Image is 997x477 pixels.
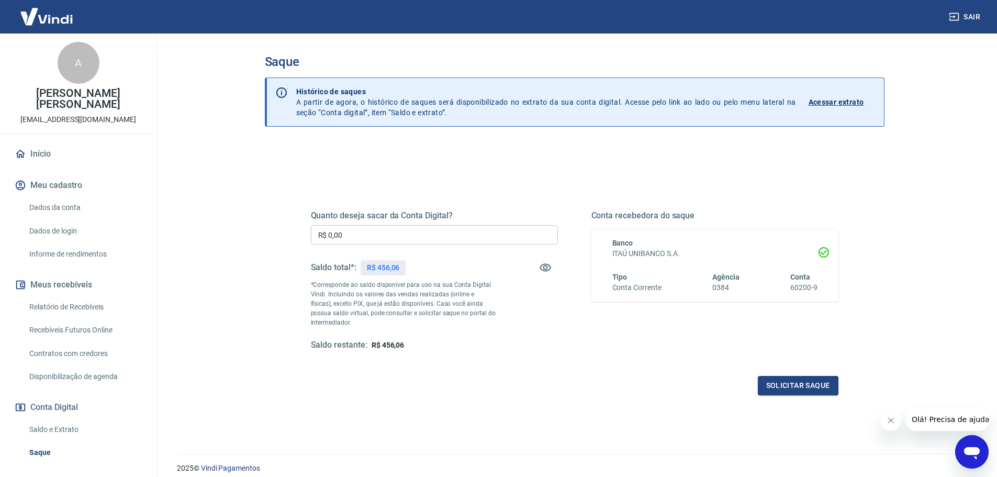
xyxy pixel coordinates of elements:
h5: Saldo restante: [311,340,367,351]
p: 2025 © [177,463,972,474]
a: Acessar extrato [809,86,876,118]
iframe: Fechar mensagem [880,410,901,431]
a: Dados de login [25,220,144,242]
h6: 0384 [712,282,740,293]
button: Meus recebíveis [13,273,144,296]
button: Solicitar saque [758,376,838,395]
a: Dados da conta [25,197,144,218]
img: Vindi [13,1,81,32]
div: A [58,42,99,84]
button: Conta Digital [13,396,144,419]
span: Agência [712,273,740,281]
p: [PERSON_NAME] [PERSON_NAME] [8,88,148,110]
a: Saldo e Extrato [25,419,144,440]
span: Olá! Precisa de ajuda? [6,7,88,16]
p: [EMAIL_ADDRESS][DOMAIN_NAME] [20,114,136,125]
button: Sair [947,7,984,27]
p: *Corresponde ao saldo disponível para uso na sua Conta Digital Vindi. Incluindo os valores das ve... [311,280,496,327]
h3: Saque [265,54,884,69]
a: Disponibilização de agenda [25,366,144,387]
a: Início [13,142,144,165]
h5: Saldo total*: [311,262,356,273]
p: Acessar extrato [809,97,864,107]
iframe: Mensagem da empresa [905,408,989,431]
button: Meu cadastro [13,174,144,197]
p: A partir de agora, o histórico de saques será disponibilizado no extrato da sua conta digital. Ac... [296,86,796,118]
span: R$ 456,06 [372,341,405,349]
span: Banco [612,239,633,247]
span: Tipo [612,273,628,281]
h5: Conta recebedora do saque [591,210,838,221]
p: Histórico de saques [296,86,796,97]
a: Recebíveis Futuros Online [25,319,144,341]
iframe: Botão para abrir a janela de mensagens [955,435,989,469]
a: Saque [25,442,144,463]
a: Contratos com credores [25,343,144,364]
h6: 60200-9 [790,282,817,293]
h6: Conta Corrente [612,282,662,293]
a: Vindi Pagamentos [201,464,260,472]
span: Conta [790,273,810,281]
h5: Quanto deseja sacar da Conta Digital? [311,210,558,221]
a: Informe de rendimentos [25,243,144,265]
h6: ITAÚ UNIBANCO S.A. [612,248,817,259]
a: Relatório de Recebíveis [25,296,144,318]
p: R$ 456,06 [367,262,400,273]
